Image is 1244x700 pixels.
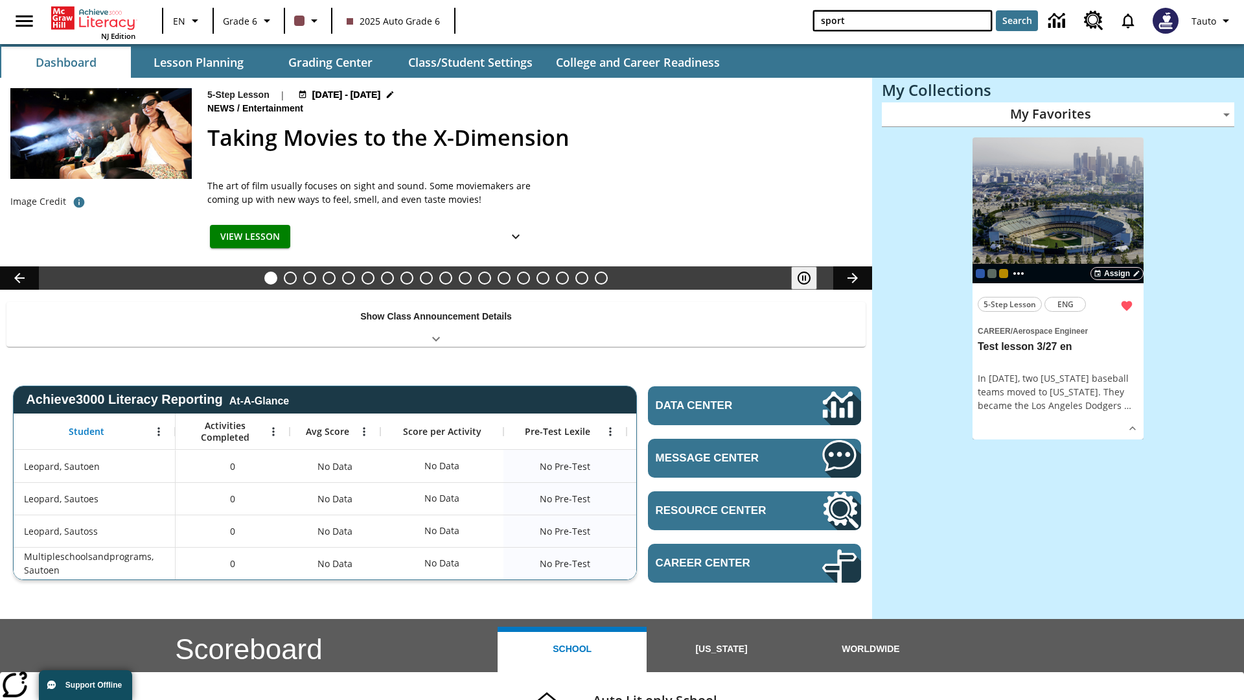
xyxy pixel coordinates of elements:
div: No Data, Leopard, Sautoes [627,482,750,515]
button: [US_STATE] [647,627,796,672]
span: No Pre-Test, Leopard, Sautoss [540,524,590,538]
div: No Data, Leopard, Sautoen [290,450,380,482]
button: Open Menu [149,422,168,441]
button: Slide 11 Mixed Practice: Citing Evidence [459,272,472,285]
button: Slide 14 Cooking Up Native Traditions [517,272,530,285]
button: Slide 2 All Aboard the Hyperloop? [284,272,297,285]
span: Avg Score [306,426,349,437]
span: 5-Step Lesson [984,297,1036,311]
button: Remove from Favorites [1115,294,1138,318]
button: View Lesson [210,225,290,249]
span: Leopard, Sautoss [24,524,98,538]
span: Assign [1104,268,1130,279]
span: Score per Activity [403,426,481,437]
div: No Data, Leopard, Sautoes [418,485,466,511]
a: Notifications [1111,4,1145,38]
a: Data Center [648,386,861,425]
h2: Taking Movies to the X-Dimension [207,121,857,154]
span: Career Center [656,557,783,570]
button: Slide 10 The Invasion of the Free CD [439,272,452,285]
button: Class/Student Settings [398,47,543,78]
span: Tauto [1192,14,1216,28]
button: Open side menu [5,2,43,40]
div: Show Class Announcement Details [6,302,866,347]
div: OL 25 auto Dual International [987,269,996,278]
button: Pause [791,266,817,290]
h3: My Collections [882,81,1234,99]
span: ENG [1057,297,1074,311]
p: 5-Step Lesson [207,88,270,102]
button: ENG [1044,297,1086,312]
span: 25auto Dual International [999,269,1008,278]
span: EN [173,14,185,28]
button: Grade: Grade 6, Select a grade [218,9,280,32]
button: Assign Choose Dates [1090,267,1144,280]
div: No Data, Leopard, Sautoen [627,450,750,482]
div: Home [51,4,135,41]
button: Open Menu [601,422,620,441]
input: search field [813,10,992,31]
button: Aug 18 - Aug 24 Choose Dates [295,88,398,102]
button: Open Menu [264,422,283,441]
button: Show Details [503,225,529,249]
button: Show Details [1123,419,1142,438]
p: Show Class Announcement Details [360,310,512,323]
a: Resource Center, Will open in new tab [1076,3,1111,38]
span: NJ Edition [101,31,135,41]
a: Career Center [648,544,861,583]
div: No Data, Leopard, Sautoss [627,515,750,547]
button: Slide 5 Cars of the Future? [342,272,355,285]
div: Pause [791,266,830,290]
button: Dashboard [1,47,131,78]
button: Support Offline [39,670,132,700]
button: Slide 3 Do You Want Fries With That? [303,272,316,285]
span: Multipleschoolsandprograms, Sautoen [24,550,168,577]
span: Grade 6 [223,14,257,28]
button: Photo credit: Photo by The Asahi Shimbun via Getty Images [66,191,92,214]
span: No Data [311,485,359,512]
span: Leopard, Sautoes [24,492,98,506]
div: No Data, Leopard, Sautoss [290,515,380,547]
span: Career [978,327,1011,336]
a: Message Center [648,439,861,478]
button: College and Career Readiness [546,47,730,78]
button: Worldwide [796,627,945,672]
span: Student [69,426,104,437]
button: Slide 4 Dirty Jobs Kids Had To Do [323,272,336,285]
span: / [1011,327,1013,336]
div: No Data, Multipleschoolsandprograms, Sautoen [627,547,750,579]
span: No Pre-Test, Leopard, Sautoes [540,492,590,506]
button: Show more classes [1011,266,1026,281]
span: | [280,88,285,102]
button: Language: EN, Select a language [167,9,209,32]
button: Lesson carousel, Next [833,266,872,290]
span: Achieve3000 Literacy Reporting [26,392,289,407]
span: Entertainment [242,102,306,116]
button: Slide 18 The Constitution's Balancing Act [595,272,608,285]
span: 0 [230,557,235,570]
button: Open Menu [354,422,374,441]
span: News [207,102,237,116]
div: No Data, Leopard, Sautoss [418,518,466,544]
span: 0 [230,492,235,506]
div: 0, Leopard, Sautoen [176,450,290,482]
button: Slide 8 Attack of the Terrifying Tomatoes [400,272,413,285]
button: Search [996,10,1038,31]
span: The art of film usually focuses on sight and sound. Some moviemakers are coming up with new ways ... [207,179,531,206]
button: Slide 13 Career Lesson [498,272,511,285]
div: 0, Leopard, Sautoes [176,482,290,515]
button: Slide 12 Pre-release lesson [478,272,491,285]
p: Image Credit [10,195,66,208]
span: 2025 Auto Grade 6 [347,14,440,28]
div: lesson details [973,137,1144,440]
button: Slide 17 Point of View [575,272,588,285]
span: No Data [311,550,359,577]
button: Lesson Planning [133,47,263,78]
div: OL 2025 Auto Grade 7 [976,269,985,278]
span: Topic: Career/Aerospace Engineer [978,323,1138,338]
span: No Data [311,518,359,544]
span: Pre-Test Lexile [525,426,590,437]
button: School [498,627,647,672]
span: Leopard, Sautoen [24,460,100,473]
div: No Data, Leopard, Sautoen [418,453,466,479]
